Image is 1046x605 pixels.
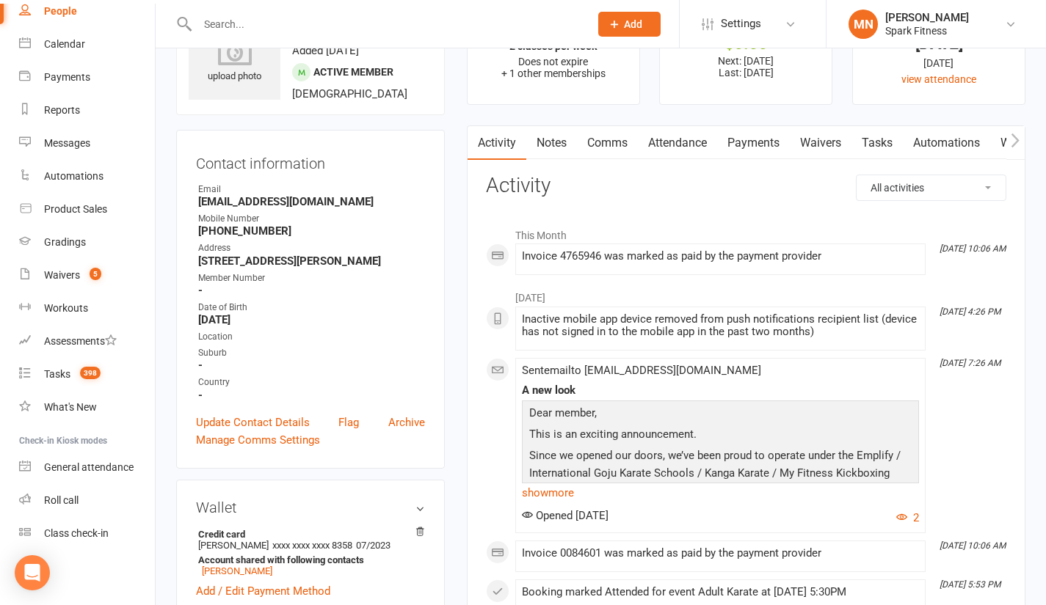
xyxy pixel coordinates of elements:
p: Since we opened our doors, we’ve been proud to operate under the Emplify / International Goju Kar... [526,447,915,521]
div: Workouts [44,302,88,314]
div: Email [198,183,425,197]
div: $0.00 [673,36,818,51]
span: 398 [80,367,101,379]
div: [DATE] [866,36,1012,51]
i: [DATE] 10:06 AM [940,540,1006,551]
span: xxxx xxxx xxxx 8358 [272,540,352,551]
a: Reports [19,94,155,127]
strong: - [198,389,425,402]
a: Payments [19,61,155,94]
a: Roll call [19,484,155,517]
span: Add [624,18,642,30]
time: Added [DATE] [292,44,359,57]
strong: [EMAIL_ADDRESS][DOMAIN_NAME] [198,195,425,208]
div: Date of Birth [198,301,425,315]
div: Suburb [198,346,425,360]
div: Invoice 0084601 was marked as paid by the payment provider [522,547,919,560]
p: This is an exciting announcement. [526,425,915,447]
h3: Contact information [196,150,425,172]
a: Comms [577,126,638,160]
strong: Credit card [198,529,418,540]
div: People [44,5,77,17]
div: Assessments [44,335,117,347]
a: Manage Comms Settings [196,431,320,449]
div: Calendar [44,38,85,50]
a: Notes [526,126,577,160]
li: [PERSON_NAME] [196,527,425,579]
a: Update Contact Details [196,414,310,431]
div: Open Intercom Messenger [15,555,50,590]
a: Calendar [19,28,155,61]
a: Workouts [19,292,155,325]
div: Class check-in [44,527,109,539]
div: Member Number [198,271,425,285]
h3: Activity [486,175,1006,197]
h3: Wallet [196,499,425,516]
i: [DATE] 5:53 PM [940,579,1000,590]
div: Mobile Number [198,212,425,226]
a: Class kiosk mode [19,517,155,550]
div: Spark Fitness [885,24,969,37]
strong: - [198,284,425,297]
input: Search... [193,14,579,34]
a: Automations [903,126,990,160]
strong: [STREET_ADDRESS][PERSON_NAME] [198,254,425,268]
i: [DATE] 10:06 AM [940,243,1006,254]
span: 5 [90,268,101,280]
a: Attendance [638,126,717,160]
li: [DATE] [486,282,1006,306]
span: Does not expire [518,56,588,67]
div: Country [198,375,425,389]
div: What's New [44,401,97,413]
a: Flag [338,414,359,431]
div: Automations [44,170,103,182]
a: [PERSON_NAME] [202,565,272,576]
div: MN [849,10,878,39]
strong: [DATE] [198,313,425,326]
div: Inactive mobile app device removed from push notifications recipient list (device has not signed ... [522,313,919,338]
span: [DEMOGRAPHIC_DATA] [292,87,407,100]
div: Invoice 4765946 was marked as paid by the payment provider [522,250,919,263]
div: Booking marked Attended for event Adult Karate at [DATE] 5:30PM [522,586,919,598]
div: Gradings [44,236,86,248]
span: + 1 other memberships [501,67,606,79]
span: Opened [DATE] [522,509,609,522]
a: Waivers [790,126,851,160]
p: Next: [DATE] Last: [DATE] [673,55,818,78]
a: What's New [19,391,155,424]
li: This Month [486,220,1006,243]
div: Roll call [44,494,79,506]
a: view attendance [901,73,976,85]
a: Tasks [851,126,903,160]
strong: Account shared with following contacts [198,554,418,565]
button: 2 [896,509,919,527]
div: Product Sales [44,203,107,215]
a: Automations [19,160,155,193]
div: Messages [44,137,90,149]
div: upload photo [189,36,280,84]
a: Add / Edit Payment Method [196,582,330,600]
strong: - [198,359,425,372]
a: Payments [717,126,790,160]
span: Settings [721,7,761,40]
i: [DATE] 4:26 PM [940,307,1000,317]
div: Location [198,330,425,344]
div: Payments [44,71,90,83]
a: Gradings [19,226,155,259]
i: [DATE] 7:26 AM [940,358,1000,368]
div: [DATE] [866,55,1012,71]
div: Address [198,241,425,255]
a: show more [522,483,919,503]
span: Active member [313,66,393,78]
a: Assessments [19,325,155,358]
a: Activity [468,126,526,160]
a: Messages [19,127,155,160]
div: Waivers [44,269,80,281]
a: Archive [388,414,425,431]
span: 07/2023 [356,540,391,551]
div: General attendance [44,461,134,473]
div: Tasks [44,368,70,380]
span: Sent email to [EMAIL_ADDRESS][DOMAIN_NAME] [522,364,761,377]
p: Dear member, [526,404,915,425]
button: Add [598,12,661,37]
